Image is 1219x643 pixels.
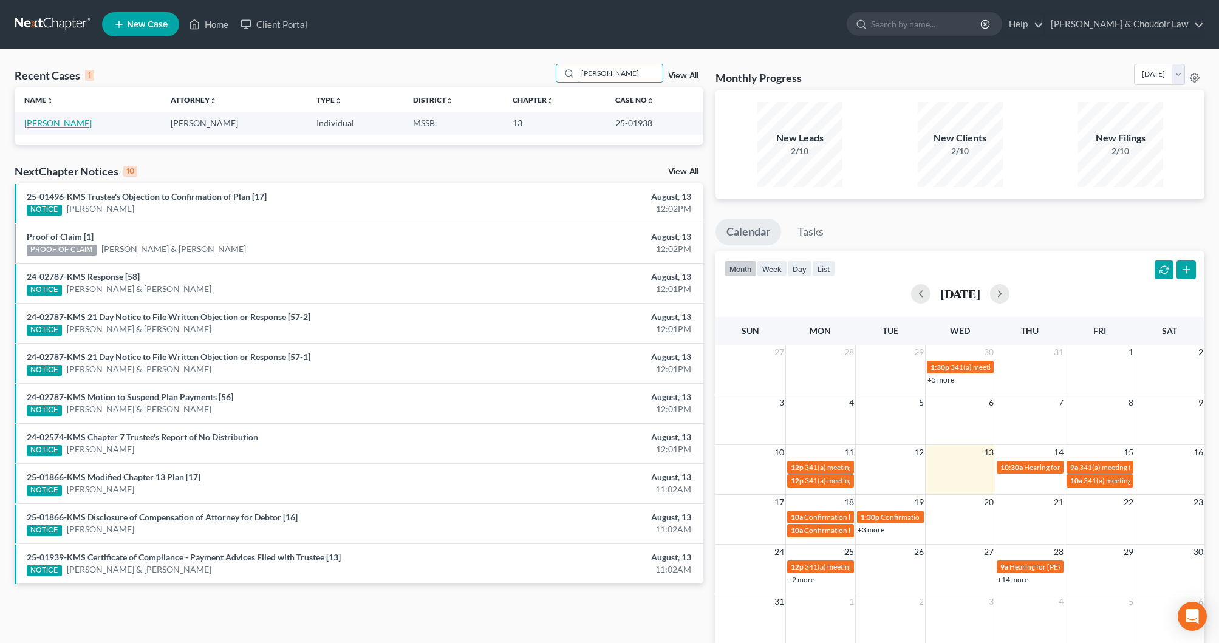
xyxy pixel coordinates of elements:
div: Recent Cases [15,68,94,83]
span: 341(a) meeting for [PERSON_NAME] [805,562,922,571]
span: 12p [791,476,804,485]
span: Confirmation hearing for [PERSON_NAME] & [PERSON_NAME] [804,526,1006,535]
a: +2 more [788,575,814,584]
span: 17 [773,495,785,509]
span: 341(a) meeting for [PERSON_NAME] [1079,463,1197,472]
a: 24-02787-KMS Motion to Suspend Plan Payments [56] [27,392,233,402]
a: [PERSON_NAME] [24,118,92,128]
div: New Clients [918,131,1003,145]
span: 8 [1127,395,1135,410]
span: Thu [1021,325,1039,336]
span: Fri [1093,325,1106,336]
button: list [812,260,835,277]
a: 25-01866-KMS Disclosure of Compensation of Attorney for Debtor [16] [27,512,298,522]
div: NOTICE [27,205,62,216]
button: month [724,260,757,277]
div: 11:02AM [478,523,691,536]
span: 4 [848,395,855,410]
div: NOTICE [27,445,62,456]
a: Attorneyunfold_more [171,95,217,104]
span: 10:30a [1000,463,1023,472]
div: 12:01PM [478,283,691,295]
span: 2 [918,594,925,609]
span: 9a [1070,463,1078,472]
i: unfold_more [647,97,654,104]
span: 5 [918,395,925,410]
div: 2/10 [918,145,1003,157]
a: 25-01496-KMS Trustee's Objection to Confirmation of Plan [17] [27,191,267,202]
span: New Case [127,20,168,29]
div: August, 13 [478,551,691,563]
div: New Filings [1078,131,1163,145]
div: PROOF OF CLAIM [27,245,97,256]
a: 25-01866-KMS Modified Chapter 13 Plan [17] [27,472,200,482]
div: Open Intercom Messenger [1178,602,1207,631]
div: NOTICE [27,525,62,536]
span: 10a [791,526,803,535]
a: [PERSON_NAME] & [PERSON_NAME] [67,563,211,576]
span: 12p [791,463,804,472]
span: 341(a) meeting for Gabreal Trim [805,476,906,485]
i: unfold_more [547,97,554,104]
a: Tasks [787,219,835,245]
div: 1 [85,70,94,81]
button: day [787,260,812,277]
a: Chapterunfold_more [513,95,554,104]
span: 16 [1192,445,1204,460]
div: August, 13 [478,471,691,483]
div: August, 13 [478,391,691,403]
div: NOTICE [27,285,62,296]
div: August, 13 [478,431,691,443]
h3: Monthly Progress [715,70,802,85]
span: 7 [1057,395,1065,410]
div: 10 [123,166,137,177]
a: [PERSON_NAME] & Choudoir Law [1045,13,1204,35]
span: Wed [950,325,970,336]
a: View All [668,72,698,80]
td: [PERSON_NAME] [161,112,307,134]
a: +5 more [927,375,954,384]
div: 12:01PM [478,443,691,455]
a: [PERSON_NAME] [67,483,134,495]
span: 15 [1122,445,1135,460]
div: NOTICE [27,325,62,336]
a: +3 more [858,525,884,534]
div: New Leads [757,131,842,145]
a: Districtunfold_more [413,95,453,104]
a: 24-02787-KMS 21 Day Notice to File Written Objection or Response [57-2] [27,311,310,322]
span: 21 [1053,495,1065,509]
span: Tue [883,325,898,336]
span: 11 [843,445,855,460]
span: 9a [1000,562,1008,571]
a: Client Portal [234,13,313,35]
input: Search by name... [871,13,982,35]
div: NOTICE [27,365,62,376]
span: 18 [843,495,855,509]
a: 25-01939-KMS Certificate of Compliance - Payment Advices Filed with Trustee [13] [27,552,341,562]
span: 12 [913,445,925,460]
span: 30 [1192,545,1204,559]
span: 5 [1127,594,1135,609]
input: Search by name... [578,64,663,82]
a: [PERSON_NAME] & [PERSON_NAME] [67,323,211,335]
td: 25-01938 [606,112,704,134]
a: [PERSON_NAME] [67,203,134,215]
i: unfold_more [46,97,53,104]
div: 12:01PM [478,363,691,375]
div: August, 13 [478,191,691,203]
div: NOTICE [27,565,62,576]
div: 12:02PM [478,243,691,255]
span: 29 [913,345,925,359]
h2: [DATE] [940,287,980,300]
span: 24 [773,545,785,559]
div: 11:02AM [478,563,691,576]
a: 24-02787-KMS Response [58] [27,271,140,282]
a: Case Nounfold_more [615,95,654,104]
span: 23 [1192,495,1204,509]
span: 10a [791,512,803,522]
span: 27 [983,545,995,559]
span: 341(a) meeting for [PERSON_NAME] [951,362,1068,372]
span: Confirmation hearing for [PERSON_NAME] & [PERSON_NAME] [804,512,1006,522]
div: August, 13 [478,351,691,363]
a: [PERSON_NAME] & [PERSON_NAME] [67,283,211,295]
